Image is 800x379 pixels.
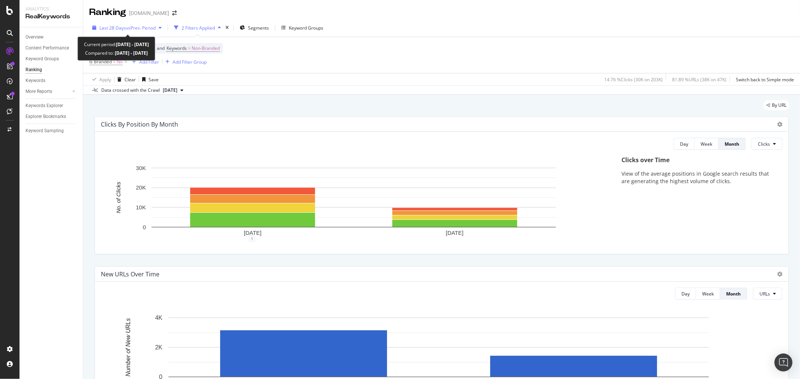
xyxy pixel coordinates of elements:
[89,58,112,65] span: Is Branded
[681,291,690,297] div: Day
[26,55,59,63] div: Keyword Groups
[604,76,663,83] div: 14.76 % Clicks ( 30K on 203K )
[696,288,720,300] button: Week
[155,345,162,351] text: 2K
[736,76,794,83] div: Switch back to Simple mode
[172,10,177,16] div: arrow-right-arrow-left
[759,291,770,297] span: URLs
[26,44,78,52] a: Content Performance
[129,57,159,66] button: Add Filter
[85,49,148,57] div: Compared to:
[249,236,255,242] div: 1
[733,73,794,85] button: Switch back to Simple mode
[84,40,149,49] div: Current period:
[758,141,770,147] span: Clicks
[117,57,123,67] span: No
[622,170,775,185] p: View of the average positions in Google search results that are generating the highest volume of ...
[173,59,207,65] div: Add Filter Group
[26,33,44,41] div: Overview
[26,102,63,110] div: Keywords Explorer
[695,138,719,150] button: Week
[675,288,696,300] button: Day
[125,318,131,377] text: Number of New URLs
[26,44,69,52] div: Content Performance
[136,185,146,191] text: 20K
[278,22,326,34] button: Keyword Groups
[99,76,111,83] div: Apply
[125,76,136,83] div: Clear
[752,138,782,150] button: Clicks
[26,66,78,74] a: Ranking
[162,57,207,66] button: Add Filter Group
[89,6,126,19] div: Ranking
[155,315,162,321] text: 4K
[89,22,165,34] button: Last 28 DaysvsPrev. Period
[237,22,272,34] button: Segments
[26,88,70,95] a: More Reports
[157,45,165,51] span: and
[116,41,149,48] b: [DATE] - [DATE]
[726,291,741,297] div: Month
[701,141,712,147] div: Week
[171,22,224,34] button: 2 Filters Applied
[248,25,269,31] span: Segments
[143,224,146,230] text: 0
[129,9,169,17] div: [DOMAIN_NAME]
[101,164,606,239] svg: A chart.
[772,103,786,107] span: By URL
[26,77,45,85] div: Keywords
[26,113,78,121] a: Explorer Bookmarks
[160,86,186,95] button: [DATE]
[163,87,177,94] span: 2025 Sep. 9th
[244,230,261,236] text: [DATE]
[114,50,148,56] b: [DATE] - [DATE]
[26,127,64,135] div: Keyword Sampling
[289,25,323,31] div: Keyword Groups
[101,87,160,94] div: Data crossed with the Crawl
[702,291,714,297] div: Week
[139,59,159,65] div: Add Filter
[89,73,111,85] button: Apply
[26,88,52,95] div: More Reports
[101,121,178,128] div: Clicks By Position By Month
[26,113,66,121] div: Explorer Bookmarks
[725,141,739,147] div: Month
[136,165,146,171] text: 30K
[149,76,159,83] div: Save
[753,288,782,300] button: URLs
[446,230,464,236] text: [DATE]
[99,25,126,31] span: Last 28 Days
[26,127,78,135] a: Keyword Sampling
[26,102,78,110] a: Keywords Explorer
[680,141,688,147] div: Day
[224,24,230,31] div: times
[719,138,746,150] button: Month
[192,43,220,54] span: Non-Branded
[674,138,695,150] button: Day
[26,66,42,74] div: Ranking
[115,182,122,213] text: No. of Clicks
[113,58,116,65] span: =
[114,73,136,85] button: Clear
[26,77,78,85] a: Keywords
[26,33,78,41] a: Overview
[182,25,215,31] div: 2 Filters Applied
[26,55,78,63] a: Keyword Groups
[136,204,146,211] text: 10K
[26,6,77,12] div: Analytics
[672,76,726,83] div: 81.89 % URLs ( 38K on 47K )
[720,288,747,300] button: Month
[188,45,191,51] span: =
[774,354,792,372] div: Open Intercom Messenger
[763,100,789,110] div: legacy label
[126,25,156,31] span: vs Prev. Period
[167,45,187,51] span: Keywords
[139,73,159,85] button: Save
[26,12,77,21] div: RealKeywords
[101,270,159,278] div: New URLs Over Time
[622,156,775,164] div: Clicks over Time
